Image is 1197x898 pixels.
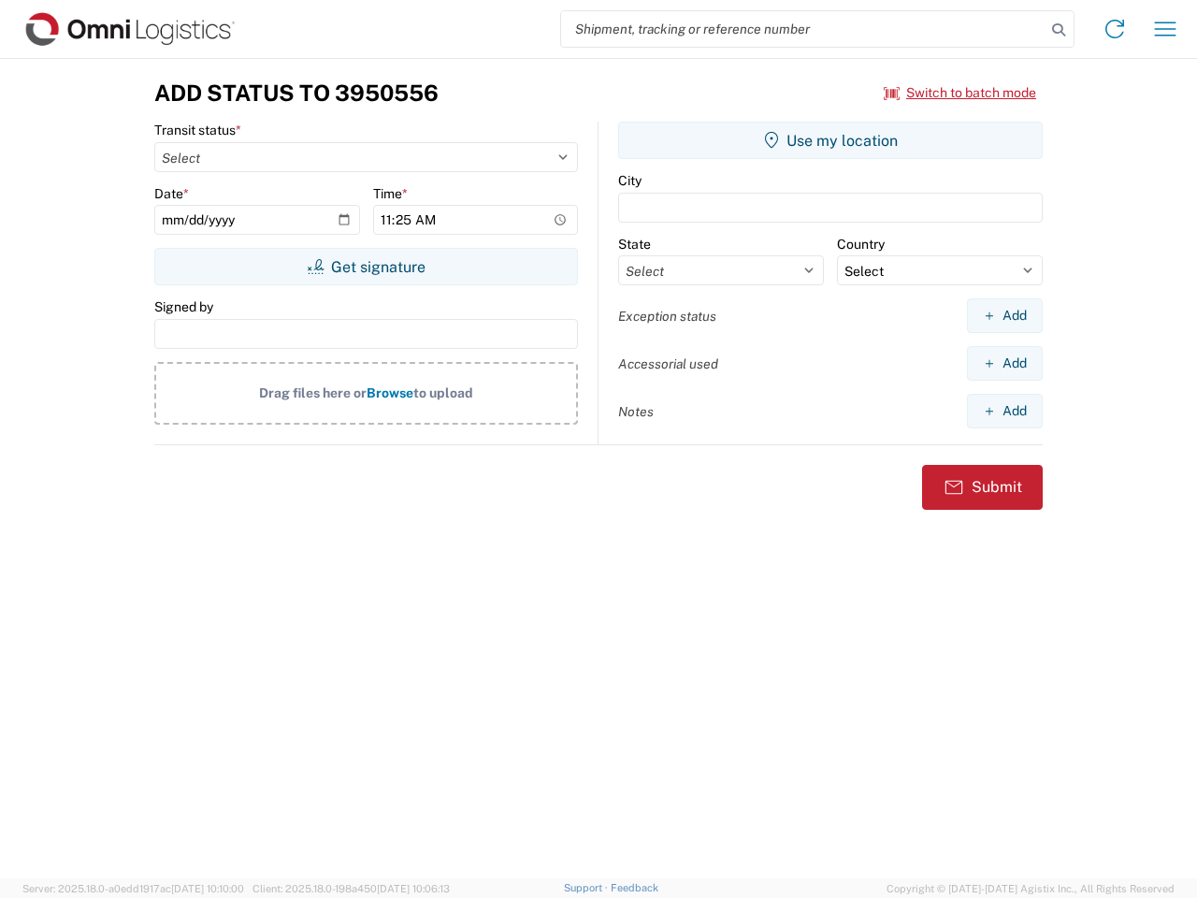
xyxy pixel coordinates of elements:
[377,883,450,894] span: [DATE] 10:06:13
[967,298,1043,333] button: Add
[413,385,473,400] span: to upload
[618,236,651,253] label: State
[887,880,1175,897] span: Copyright © [DATE]-[DATE] Agistix Inc., All Rights Reserved
[884,78,1036,109] button: Switch to batch mode
[154,80,439,107] h3: Add Status to 3950556
[967,394,1043,428] button: Add
[154,185,189,202] label: Date
[922,465,1043,510] button: Submit
[618,403,654,420] label: Notes
[171,883,244,894] span: [DATE] 10:10:00
[618,172,642,189] label: City
[618,122,1043,159] button: Use my location
[967,346,1043,381] button: Add
[259,385,367,400] span: Drag files here or
[611,882,658,893] a: Feedback
[373,185,408,202] label: Time
[154,248,578,285] button: Get signature
[367,385,413,400] span: Browse
[837,236,885,253] label: Country
[561,11,1046,47] input: Shipment, tracking or reference number
[618,308,716,325] label: Exception status
[252,883,450,894] span: Client: 2025.18.0-198a450
[618,355,718,372] label: Accessorial used
[564,882,611,893] a: Support
[22,883,244,894] span: Server: 2025.18.0-a0edd1917ac
[154,298,213,315] label: Signed by
[154,122,241,138] label: Transit status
